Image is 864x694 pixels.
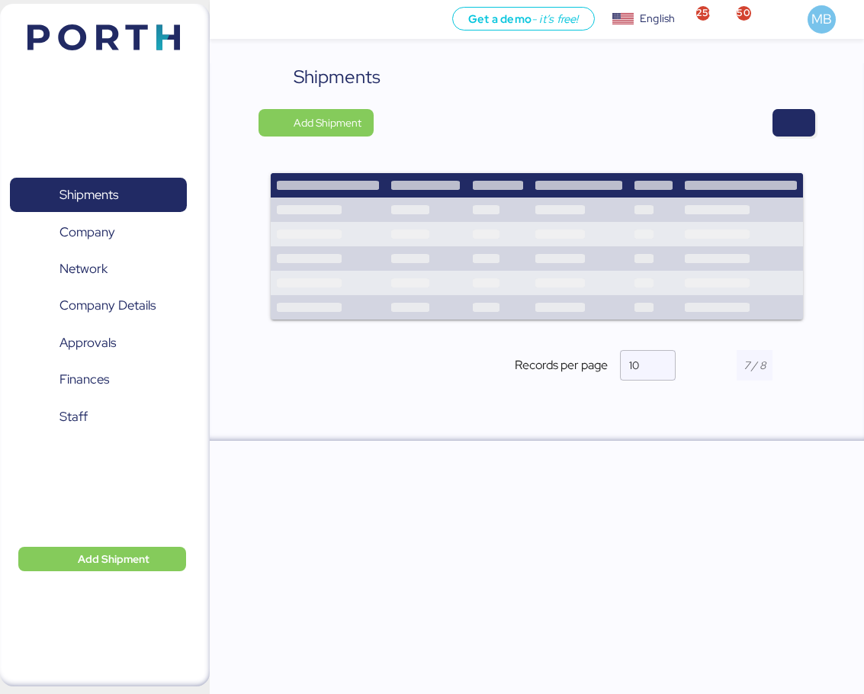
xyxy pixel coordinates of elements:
[78,550,149,568] span: Add Shipment
[294,63,381,91] div: Shipments
[10,178,187,213] a: Shipments
[219,7,245,33] button: Menu
[10,362,187,397] a: Finances
[59,221,115,243] span: Company
[737,350,772,381] input: 7 / 8
[640,11,675,27] div: English
[259,109,374,137] button: Add Shipment
[59,184,118,206] span: Shipments
[10,214,187,249] a: Company
[294,114,361,132] span: Add Shipment
[10,288,187,323] a: Company Details
[515,356,608,374] span: Records per page
[18,547,186,571] button: Add Shipment
[59,368,109,390] span: Finances
[629,358,639,372] span: 10
[59,258,108,280] span: Network
[10,326,187,361] a: Approvals
[59,332,116,354] span: Approvals
[10,252,187,287] a: Network
[10,400,187,435] a: Staff
[59,294,156,316] span: Company Details
[811,9,832,29] span: MB
[59,406,88,428] span: Staff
